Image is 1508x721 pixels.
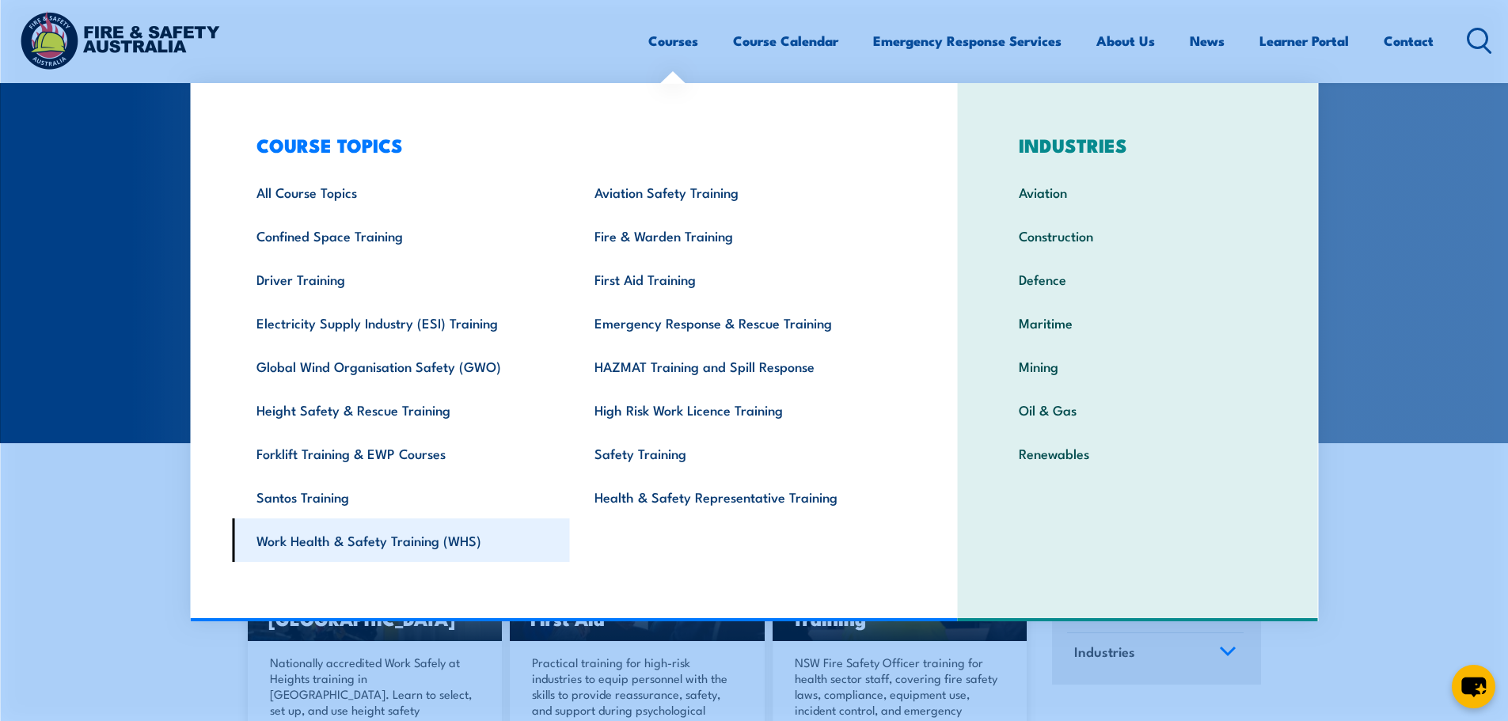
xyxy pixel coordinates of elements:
[232,257,570,301] a: Driver Training
[570,475,908,518] a: Health & Safety Representative Training
[232,301,570,344] a: Electricity Supply Industry (ESI) Training
[570,257,908,301] a: First Aid Training
[232,475,570,518] a: Santos Training
[994,388,1282,431] a: Oil & Gas
[232,388,570,431] a: Height Safety & Rescue Training
[1452,665,1495,708] button: chat-button
[733,20,838,62] a: Course Calendar
[873,20,1062,62] a: Emergency Response Services
[570,214,908,257] a: Fire & Warden Training
[232,431,570,475] a: Forklift Training & EWP Courses
[570,388,908,431] a: High Risk Work Licence Training
[1190,20,1225,62] a: News
[1259,20,1349,62] a: Learner Portal
[232,170,570,214] a: All Course Topics
[570,344,908,388] a: HAZMAT Training and Spill Response
[648,20,698,62] a: Courses
[232,134,908,156] h3: COURSE TOPICS
[994,301,1282,344] a: Maritime
[1074,641,1135,662] span: Industries
[268,573,482,628] h3: Work Safely at Heights Training in [GEOGRAPHIC_DATA]
[530,591,744,628] h3: Provide Psychological First Aid
[570,301,908,344] a: Emergency Response & Rescue Training
[994,214,1282,257] a: Construction
[1384,20,1434,62] a: Contact
[1096,20,1155,62] a: About Us
[232,214,570,257] a: Confined Space Training
[1067,633,1244,674] a: Industries
[232,518,570,562] a: Work Health & Safety Training (WHS)
[994,257,1282,301] a: Defence
[994,170,1282,214] a: Aviation
[793,573,1007,628] h3: Fire Safety Officer ([GEOGRAPHIC_DATA]) Training
[232,344,570,388] a: Global Wind Organisation Safety (GWO)
[994,344,1282,388] a: Mining
[994,134,1282,156] h3: INDUSTRIES
[994,431,1282,475] a: Renewables
[570,431,908,475] a: Safety Training
[570,170,908,214] a: Aviation Safety Training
